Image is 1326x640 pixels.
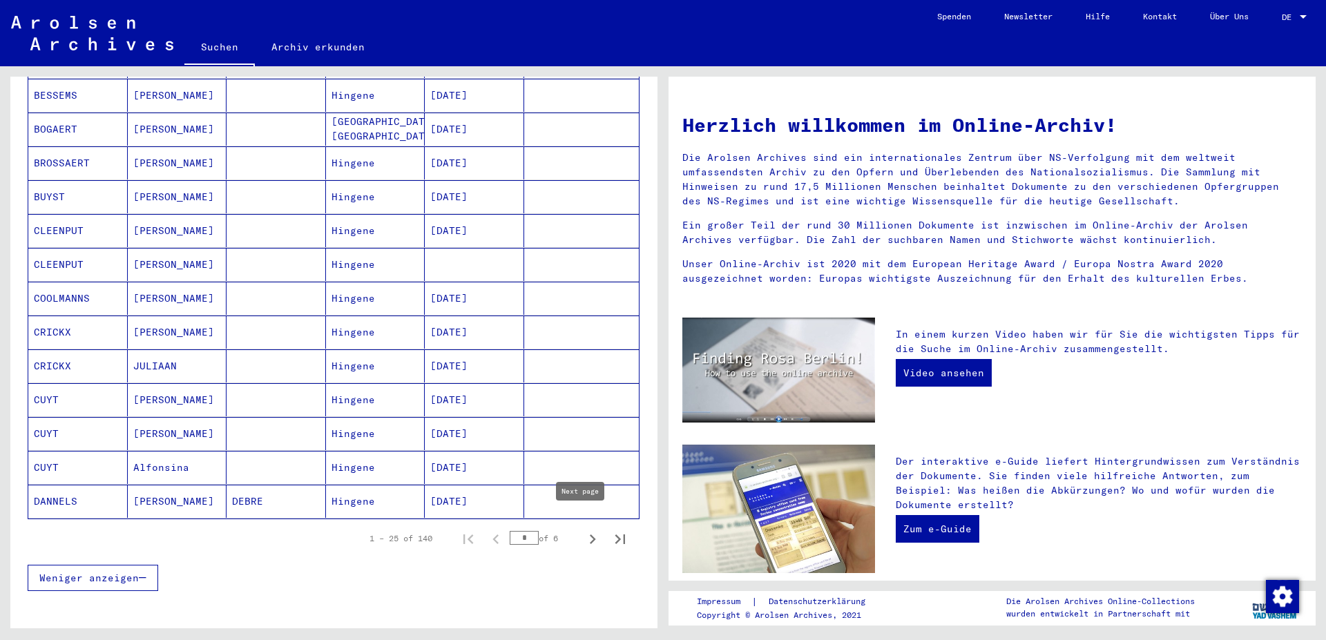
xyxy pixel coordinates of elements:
[128,485,227,518] mat-cell: [PERSON_NAME]
[128,248,227,281] mat-cell: [PERSON_NAME]
[28,79,128,112] mat-cell: BESSEMS
[326,282,425,315] mat-cell: Hingene
[606,525,634,552] button: Last page
[425,214,524,247] mat-cell: [DATE]
[326,485,425,518] mat-cell: Hingene
[896,515,979,543] a: Zum e-Guide
[682,318,875,423] img: video.jpg
[425,79,524,112] mat-cell: [DATE]
[28,180,128,213] mat-cell: BUYST
[28,485,128,518] mat-cell: DANNELS
[425,316,524,349] mat-cell: [DATE]
[326,383,425,416] mat-cell: Hingene
[28,248,128,281] mat-cell: CLEENPUT
[697,594,882,609] div: |
[896,454,1302,512] p: Der interaktive e-Guide liefert Hintergrundwissen zum Verständnis der Dokumente. Sie finden viele...
[326,349,425,382] mat-cell: Hingene
[579,525,606,552] button: Next page
[28,565,158,591] button: Weniger anzeigen
[28,316,128,349] mat-cell: CRICKX
[682,110,1302,139] h1: Herzlich willkommen im Online-Archiv!
[326,146,425,180] mat-cell: Hingene
[128,316,227,349] mat-cell: [PERSON_NAME]
[1006,608,1195,620] p: wurden entwickelt in Partnerschaft mit
[425,180,524,213] mat-cell: [DATE]
[39,572,139,584] span: Weniger anzeigen
[510,532,579,545] div: of 6
[28,383,128,416] mat-cell: CUYT
[11,16,173,50] img: Arolsen_neg.svg
[326,316,425,349] mat-cell: Hingene
[28,417,128,450] mat-cell: CUYT
[255,30,381,64] a: Archiv erkunden
[128,282,227,315] mat-cell: [PERSON_NAME]
[326,417,425,450] mat-cell: Hingene
[326,248,425,281] mat-cell: Hingene
[128,417,227,450] mat-cell: [PERSON_NAME]
[1266,580,1299,613] img: Zustimmung ändern
[28,146,128,180] mat-cell: BROSSAERT
[326,79,425,112] mat-cell: Hingene
[227,485,326,518] mat-cell: DEBRE
[28,214,128,247] mat-cell: CLEENPUT
[128,349,227,382] mat-cell: JULIAAN
[128,180,227,213] mat-cell: [PERSON_NAME]
[1282,12,1297,22] span: DE
[28,282,128,315] mat-cell: COOLMANNS
[425,383,524,416] mat-cell: [DATE]
[128,113,227,146] mat-cell: [PERSON_NAME]
[682,445,875,573] img: eguide.jpg
[28,451,128,484] mat-cell: CUYT
[326,451,425,484] mat-cell: Hingene
[1265,579,1298,612] div: Zustimmung ändern
[682,257,1302,286] p: Unser Online-Archiv ist 2020 mit dem European Heritage Award / Europa Nostra Award 2020 ausgezeic...
[128,451,227,484] mat-cell: Alfonsina
[128,383,227,416] mat-cell: [PERSON_NAME]
[697,594,751,609] a: Impressum
[326,113,425,146] mat-cell: Hingene, [GEOGRAPHIC_DATA] [GEOGRAPHIC_DATA], [GEOGRAPHIC_DATA]
[128,146,227,180] mat-cell: [PERSON_NAME]
[28,349,128,382] mat-cell: CRICKX
[128,79,227,112] mat-cell: [PERSON_NAME]
[482,525,510,552] button: Previous page
[454,525,482,552] button: First page
[1006,595,1195,608] p: Die Arolsen Archives Online-Collections
[697,609,882,621] p: Copyright © Arolsen Archives, 2021
[682,151,1302,209] p: Die Arolsen Archives sind ein internationales Zentrum über NS-Verfolgung mit dem weltweit umfasse...
[425,417,524,450] mat-cell: [DATE]
[369,532,432,545] div: 1 – 25 of 140
[425,451,524,484] mat-cell: [DATE]
[425,282,524,315] mat-cell: [DATE]
[425,349,524,382] mat-cell: [DATE]
[425,146,524,180] mat-cell: [DATE]
[682,218,1302,247] p: Ein großer Teil der rund 30 Millionen Dokumente ist inzwischen im Online-Archiv der Arolsen Archi...
[326,180,425,213] mat-cell: Hingene
[184,30,255,66] a: Suchen
[128,214,227,247] mat-cell: [PERSON_NAME]
[28,113,128,146] mat-cell: BOGAERT
[425,113,524,146] mat-cell: [DATE]
[896,359,992,387] a: Video ansehen
[425,485,524,518] mat-cell: [DATE]
[326,214,425,247] mat-cell: Hingene
[758,594,882,609] a: Datenschutzerklärung
[896,327,1302,356] p: In einem kurzen Video haben wir für Sie die wichtigsten Tipps für die Suche im Online-Archiv zusa...
[1249,590,1301,625] img: yv_logo.png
